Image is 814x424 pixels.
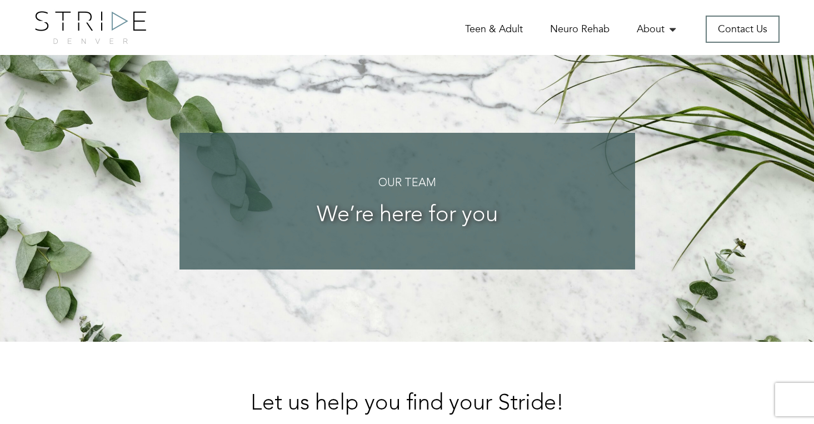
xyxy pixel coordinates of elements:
[35,11,146,44] img: logo.png
[706,16,780,43] a: Contact Us
[35,392,780,416] h2: Let us help you find your Stride!
[202,203,613,228] h3: We’re here for you
[637,22,678,36] a: About
[465,22,523,36] a: Teen & Adult
[202,177,613,189] h4: Our Team
[550,22,610,36] a: Neuro Rehab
